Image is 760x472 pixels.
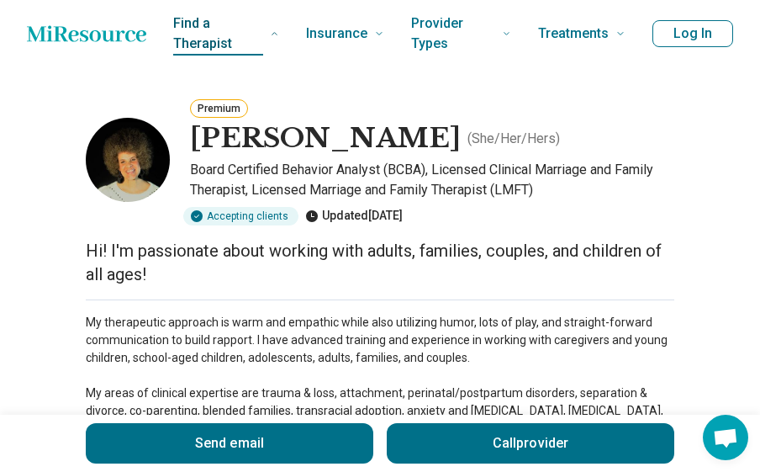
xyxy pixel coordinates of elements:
[467,129,560,149] p: ( She/Her/Hers )
[86,118,170,202] img: Brandy George-Copeland, Board Certified Behavior Analyst (BCBA)
[652,20,733,47] button: Log In
[305,207,403,225] div: Updated [DATE]
[306,22,367,45] span: Insurance
[86,239,674,286] p: Hi! I'm passionate about working with adults, families, couples, and children of all ages!
[86,314,674,455] p: My therapeutic approach is warm and empathic while also utilizing humor, lots of play, and straig...
[183,207,298,225] div: Accepting clients
[190,99,248,118] button: Premium
[173,12,263,56] span: Find a Therapist
[86,423,373,464] button: Send email
[387,423,674,464] button: Callprovider
[190,160,674,200] p: Board Certified Behavior Analyst (BCBA), Licensed Clinical Marriage and Family Therapist, License...
[190,121,461,156] h1: [PERSON_NAME]
[27,17,146,50] a: Home page
[703,415,748,460] div: Open chat
[538,22,609,45] span: Treatments
[411,12,495,56] span: Provider Types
